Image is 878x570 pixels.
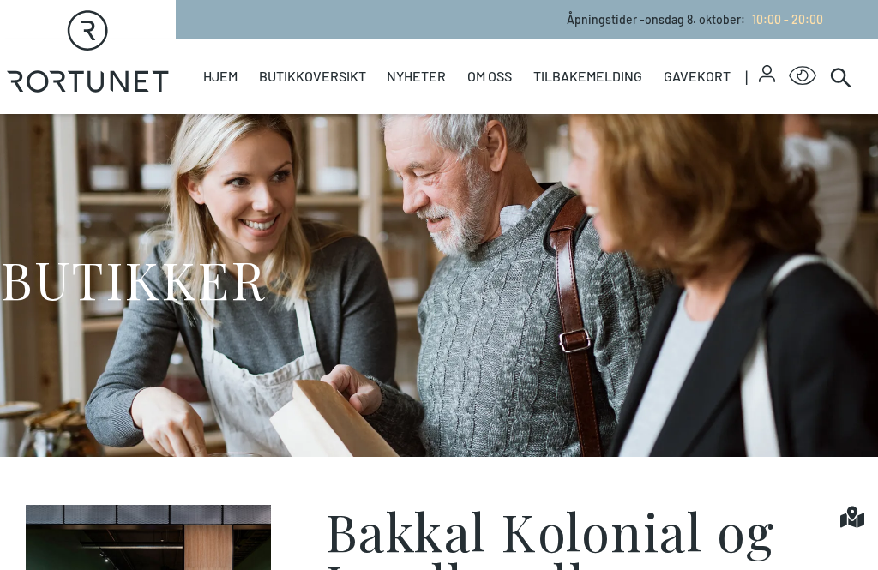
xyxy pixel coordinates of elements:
p: Åpningstider - onsdag 8. oktober : [567,10,823,28]
a: Gavekort [664,39,731,114]
a: Hjem [203,39,238,114]
a: Om oss [467,39,512,114]
a: 10:00 - 20:00 [745,12,823,27]
a: Butikkoversikt [259,39,366,114]
button: Open Accessibility Menu [789,63,816,90]
span: | [745,39,759,114]
a: Tilbakemelding [533,39,642,114]
span: 10:00 - 20:00 [752,12,823,27]
a: Nyheter [387,39,446,114]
